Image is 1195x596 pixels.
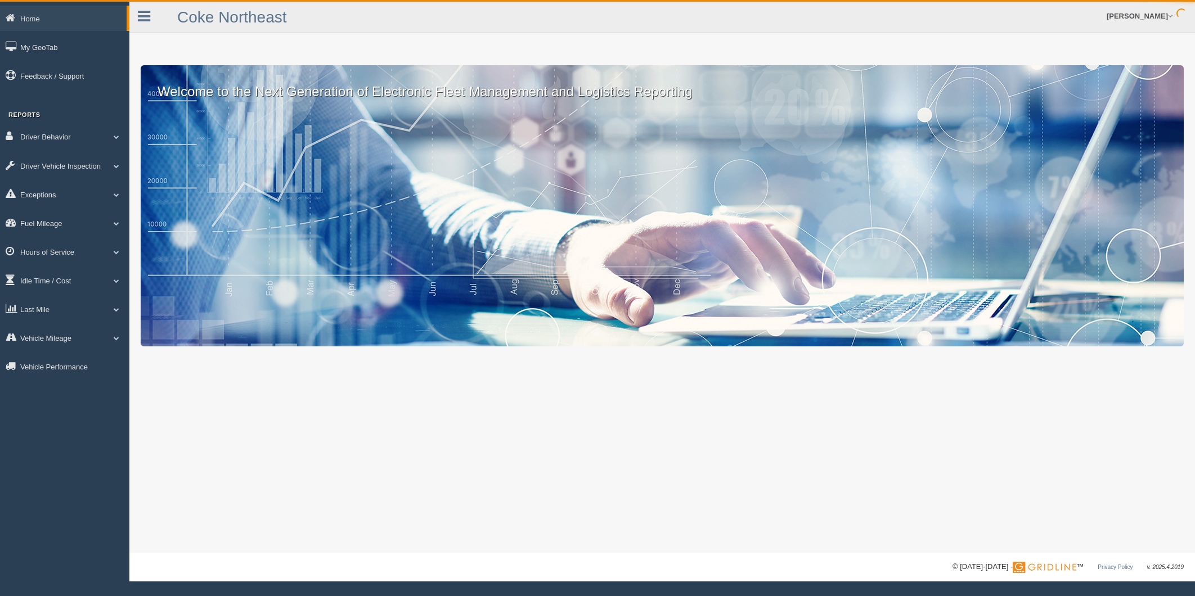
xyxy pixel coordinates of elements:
[1098,564,1133,570] a: Privacy Policy
[141,65,1184,101] p: Welcome to the Next Generation of Electronic Fleet Management and Logistics Reporting
[1147,564,1184,570] span: v. 2025.4.2019
[1013,562,1076,573] img: Gridline
[177,8,287,26] a: Coke Northeast
[953,561,1184,573] div: © [DATE]-[DATE] - ™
